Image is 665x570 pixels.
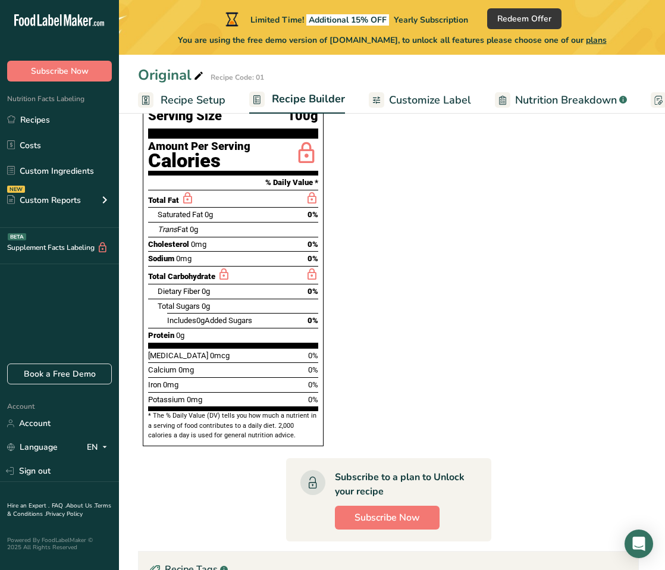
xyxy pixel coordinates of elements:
span: 0g [205,210,213,219]
span: Calcium [148,365,177,374]
span: Recipe Setup [161,92,225,108]
span: Dietary Fiber [158,287,200,296]
span: 0mg [178,365,194,374]
span: Saturated Fat [158,210,203,219]
span: 0% [308,210,318,219]
span: 0mcg [210,351,230,360]
a: Hire an Expert . [7,502,49,510]
span: Cholesterol [148,240,189,249]
span: Yearly Subscription [394,14,468,26]
i: Trans [158,225,177,234]
span: 0mg [187,395,202,404]
span: Additional 15% OFF [306,14,389,26]
div: Amount Per Serving [148,141,250,152]
span: [MEDICAL_DATA] [148,351,208,360]
span: Total Fat [148,196,179,205]
button: Subscribe Now [7,61,112,82]
div: Limited Time! [223,12,468,26]
span: Nutrition Breakdown [515,92,617,108]
span: Subscribe Now [355,511,420,525]
span: Recipe Builder [272,91,345,107]
button: Redeem Offer [487,8,562,29]
span: 0% [308,240,318,249]
span: 0% [308,365,318,374]
span: 0% [308,254,318,263]
span: Protein [148,331,174,340]
span: 0mg [176,254,192,263]
span: Iron [148,380,161,389]
span: 0mg [191,240,206,249]
section: % Daily Value * [148,176,318,190]
span: 0% [308,380,318,389]
span: You are using the free demo version of [DOMAIN_NAME], to unlock all features please choose one of... [178,34,607,46]
span: 0% [308,316,318,325]
div: Recipe Code: 01 [211,72,264,83]
div: Subscribe to a plan to Unlock your recipe [335,470,468,499]
span: 0g [190,225,198,234]
a: Recipe Setup [138,87,225,114]
div: BETA [8,233,26,240]
span: Serving Size [148,109,222,124]
a: About Us . [66,502,95,510]
button: Subscribe Now [335,506,440,530]
span: Fat [158,225,188,234]
span: 0g [202,287,210,296]
span: Potassium [148,395,185,404]
span: Includes Added Sugars [167,316,252,325]
a: Language [7,437,58,458]
span: 100g [287,109,318,124]
div: EN [87,440,112,455]
div: Powered By FoodLabelMaker © 2025 All Rights Reserved [7,537,112,551]
span: 0% [308,287,318,296]
div: Calories [148,152,250,170]
div: Open Intercom Messenger [625,530,653,558]
a: Terms & Conditions . [7,502,111,518]
span: 0g [196,316,205,325]
a: Recipe Builder [249,86,345,114]
span: 0mg [163,380,178,389]
div: Custom Reports [7,194,81,206]
span: Sodium [148,254,174,263]
a: Privacy Policy [46,510,83,518]
span: 0% [308,351,318,360]
div: Original [138,64,206,86]
span: Total Carbohydrate [148,272,215,281]
div: NEW [7,186,25,193]
span: 0g [202,302,210,311]
a: Nutrition Breakdown [495,87,627,114]
span: 0% [308,395,318,404]
a: Customize Label [369,87,471,114]
span: Redeem Offer [497,12,551,25]
a: Book a Free Demo [7,364,112,384]
span: Customize Label [389,92,471,108]
span: Total Sugars [158,302,200,311]
span: plans [586,35,607,46]
span: Subscribe Now [31,65,89,77]
span: 0g [176,331,184,340]
section: * The % Daily Value (DV) tells you how much a nutrient in a serving of food contributes to a dail... [148,411,318,440]
a: FAQ . [52,502,66,510]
